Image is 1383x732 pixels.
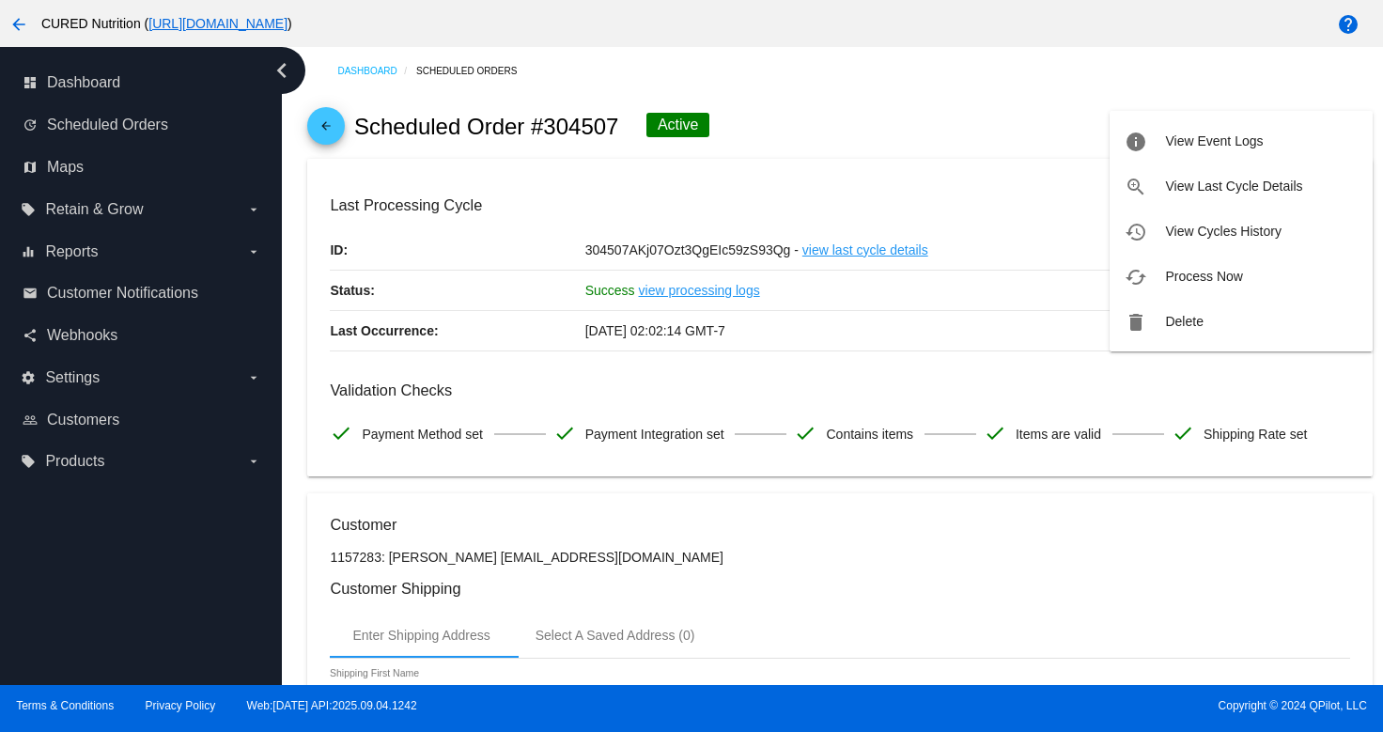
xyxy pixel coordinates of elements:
span: View Last Cycle Details [1165,179,1302,194]
mat-icon: zoom_in [1125,176,1147,198]
span: Delete [1165,314,1203,329]
span: Process Now [1165,269,1242,284]
span: View Event Logs [1165,133,1263,148]
mat-icon: info [1125,131,1147,153]
mat-icon: delete [1125,311,1147,334]
span: View Cycles History [1165,224,1281,239]
mat-icon: cached [1125,266,1147,288]
mat-icon: history [1125,221,1147,243]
